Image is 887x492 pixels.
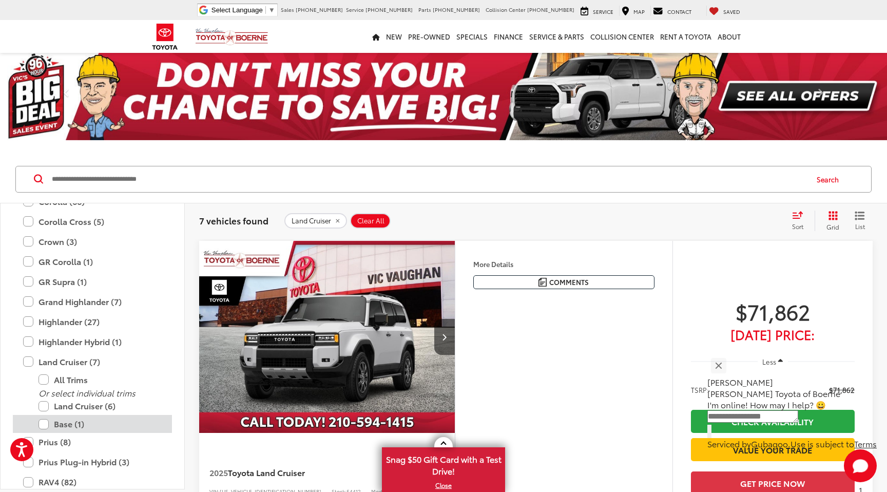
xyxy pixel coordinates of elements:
a: Service & Parts: Opens in a new tab [526,20,587,53]
a: Finance [491,20,526,53]
span: [PHONE_NUMBER] [527,6,574,13]
a: About [715,20,744,53]
img: Toyota [146,20,184,53]
a: Select Language​ [211,6,275,14]
label: Highlander (27) [23,313,162,331]
span: Toyota Land Cruiser [228,466,305,478]
label: Prius (8) [23,433,162,451]
a: Rent a Toyota [657,20,715,53]
a: Specials [453,20,491,53]
svg: Start Chat [844,449,877,482]
a: Service [578,6,616,16]
button: Toggle Chat Window [844,449,877,482]
button: Clear All [350,213,391,229]
span: 7 vehicles found [199,214,268,226]
div: 2025 Toyota Land Cruiser Base 0 [199,241,456,433]
img: 2025 Toyota Land Cruiser Base [199,241,456,434]
button: Next image [434,319,455,355]
a: Pre-Owned [405,20,453,53]
span: Service [346,6,364,13]
button: Grid View [815,211,847,231]
label: GR Supra (1) [23,273,162,291]
label: Grand Highlander (7) [23,293,162,311]
label: Highlander Hybrid (1) [23,333,162,351]
a: Home [369,20,383,53]
span: Sales [281,6,294,13]
span: [DATE] Price: [691,329,855,339]
span: $71,862 [829,385,855,395]
label: Prius Plug-in Hybrid (3) [23,453,162,471]
span: Land Cruiser [292,217,331,225]
span: TSRP: [691,385,709,395]
span: Contact [667,8,691,15]
i: Or select individual trims [38,387,136,399]
span: ▼ [268,6,275,14]
a: Check Availability [691,410,855,433]
span: Map [633,8,645,15]
label: GR Corolla (1) [23,253,162,271]
a: My Saved Vehicles [706,6,743,16]
button: Select sort value [787,211,815,231]
a: 2025Toyota Land Cruiser [209,467,409,478]
span: Grid [826,222,839,231]
label: All Trims [38,371,162,389]
span: Sort [792,222,803,231]
span: List [855,222,865,231]
button: remove Land%20Cruiser [284,213,347,229]
a: Collision Center [587,20,657,53]
span: ​ [265,6,266,14]
a: Contact [650,6,694,16]
h4: More Details [473,260,654,268]
span: Collision Center [486,6,526,13]
span: [PHONE_NUMBER] [433,6,480,13]
button: Comments [473,275,654,289]
a: Map [619,6,647,16]
button: Search [807,166,854,192]
a: Value Your Trade [691,438,855,461]
span: Select Language [211,6,263,14]
button: Less [758,352,788,371]
img: Comments [538,278,547,287]
label: Land Cruiser (6) [38,397,162,415]
label: RAV4 (82) [23,473,162,491]
span: Parts [418,6,431,13]
label: Base (1) [38,415,162,433]
span: Service [593,8,613,15]
input: Search by Make, Model, or Keyword [51,167,807,192]
img: Vic Vaughan Toyota of Boerne [195,28,268,46]
label: Land Cruiser (7) [23,353,162,371]
span: Clear All [357,217,384,225]
label: Corolla Cross (5) [23,213,162,231]
span: Saved [723,8,740,15]
span: Comments [549,277,589,287]
a: New [383,20,405,53]
a: 2025 Toyota Land Cruiser Base2025 Toyota Land Cruiser Base2025 Toyota Land Cruiser Base2025 Toyot... [199,241,456,433]
button: List View [847,211,873,231]
span: $71,862 [691,298,855,324]
span: [PHONE_NUMBER] [365,6,413,13]
label: Crown (3) [23,233,162,251]
span: 2025 [209,466,228,478]
span: Less [762,357,776,366]
span: Snag $50 Gift Card with a Test Drive! [383,448,504,480]
span: [PHONE_NUMBER] [296,6,343,13]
